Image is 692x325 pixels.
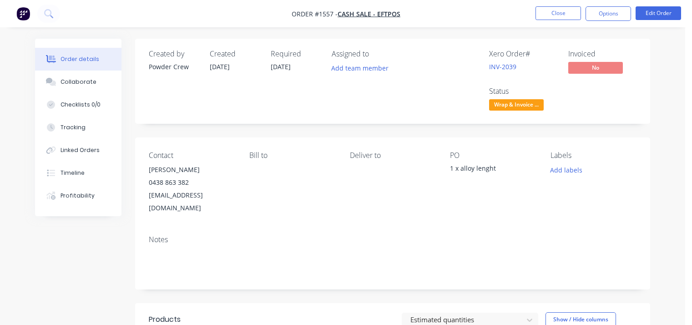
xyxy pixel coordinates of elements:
div: Invoiced [568,50,636,58]
div: Required [271,50,321,58]
button: Options [586,6,631,21]
div: Notes [149,235,636,244]
button: Edit Order [636,6,681,20]
div: 0438 863 382 [149,176,235,189]
span: Order #1557 - [292,10,338,18]
span: Wrap & Invoice ... [489,99,544,111]
div: Collaborate [61,78,96,86]
button: Add team member [332,62,394,74]
div: [PERSON_NAME]0438 863 382[EMAIL_ADDRESS][DOMAIN_NAME] [149,163,235,214]
div: Xero Order # [489,50,557,58]
div: [PERSON_NAME] [149,163,235,176]
button: Wrap & Invoice ... [489,99,544,113]
button: Close [535,6,581,20]
div: Assigned to [332,50,423,58]
button: Tracking [35,116,121,139]
div: Tracking [61,123,86,132]
a: INV-2039 [489,62,516,71]
div: Linked Orders [61,146,100,154]
div: Bill to [249,151,335,160]
div: Deliver to [350,151,436,160]
div: Timeline [61,169,85,177]
button: Collaborate [35,71,121,93]
img: Factory [16,7,30,20]
button: Profitability [35,184,121,207]
div: Status [489,87,557,96]
a: Cash Sale - EFTPOS [338,10,400,18]
div: [EMAIL_ADDRESS][DOMAIN_NAME] [149,189,235,214]
span: No [568,62,623,73]
div: 1 x alloy lenght [450,163,536,176]
span: [DATE] [210,62,230,71]
button: Add labels [546,163,587,176]
div: PO [450,151,536,160]
div: Checklists 0/0 [61,101,101,109]
div: Labels [551,151,636,160]
div: Products [149,314,181,325]
button: Checklists 0/0 [35,93,121,116]
div: Profitability [61,192,95,200]
div: Created [210,50,260,58]
button: Order details [35,48,121,71]
div: Contact [149,151,235,160]
span: [DATE] [271,62,291,71]
button: Timeline [35,162,121,184]
div: Created by [149,50,199,58]
div: Order details [61,55,99,63]
button: Add team member [327,62,394,74]
div: Powder Crew [149,62,199,71]
button: Linked Orders [35,139,121,162]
